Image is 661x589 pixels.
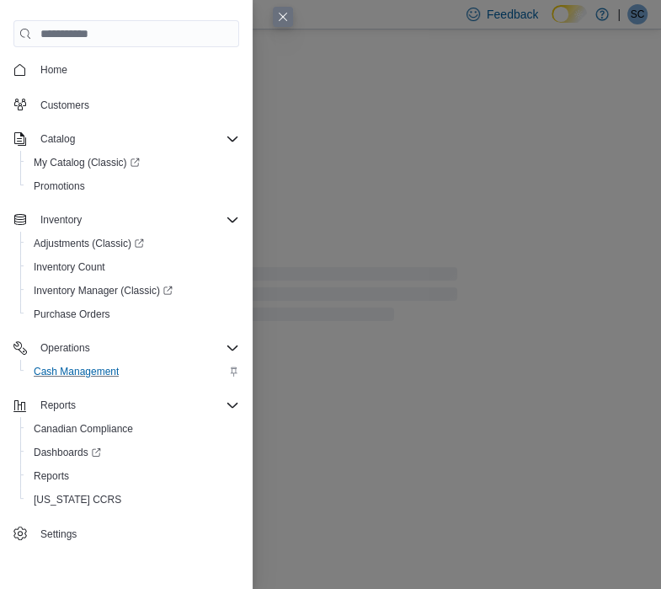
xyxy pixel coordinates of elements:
a: Promotions [27,176,92,196]
button: Catalog [7,127,246,151]
a: My Catalog (Classic) [20,151,246,174]
span: Inventory [40,213,82,227]
button: Inventory [34,210,88,230]
a: My Catalog (Classic) [27,153,147,173]
span: Catalog [34,129,239,149]
a: Inventory Manager (Classic) [20,279,246,303]
a: Home [34,60,74,80]
span: Dashboards [34,446,101,459]
span: Adjustments (Classic) [34,237,144,250]
button: Operations [34,338,97,358]
a: Inventory Manager (Classic) [27,281,179,301]
span: Customers [40,99,89,112]
button: Reports [20,464,246,488]
span: Inventory [34,210,239,230]
button: Operations [7,336,246,360]
a: Cash Management [27,361,125,382]
span: Customers [34,94,239,115]
a: Settings [34,524,83,544]
a: Purchase Orders [27,304,117,324]
a: Customers [34,95,96,115]
span: Inventory Manager (Classic) [27,281,239,301]
button: Home [7,57,246,82]
a: Adjustments (Classic) [27,233,151,254]
a: Adjustments (Classic) [20,232,246,255]
button: Inventory [7,208,246,232]
button: [US_STATE] CCRS [20,488,246,511]
span: Canadian Compliance [34,422,133,436]
span: Settings [40,527,77,541]
nav: Complex example [13,51,239,549]
span: Adjustments (Classic) [27,233,239,254]
span: Promotions [34,179,85,193]
span: Reports [40,399,76,412]
span: Settings [34,523,239,544]
button: Close this dialog [273,7,293,27]
a: Inventory Count [27,257,112,277]
button: Reports [34,395,83,415]
span: Purchase Orders [34,308,110,321]
button: Purchase Orders [20,303,246,326]
a: Canadian Compliance [27,419,140,439]
span: Home [40,63,67,77]
span: Catalog [40,132,75,146]
button: Canadian Compliance [20,417,246,441]
a: [US_STATE] CCRS [27,490,128,510]
span: My Catalog (Classic) [27,153,239,173]
a: Dashboards [20,441,246,464]
a: Reports [27,466,76,486]
button: Inventory Count [20,255,246,279]
span: My Catalog (Classic) [34,156,140,169]
button: Catalog [34,129,82,149]
span: Promotions [27,176,239,196]
span: Inventory Count [34,260,105,274]
span: Dashboards [27,442,239,463]
span: Cash Management [27,361,239,382]
span: [US_STATE] CCRS [34,493,121,506]
span: Operations [34,338,239,358]
button: Promotions [20,174,246,198]
a: Dashboards [27,442,108,463]
span: Reports [34,395,239,415]
button: Settings [7,522,246,546]
span: Operations [40,341,90,355]
span: Reports [34,469,69,483]
span: Inventory Manager (Classic) [34,284,173,297]
span: Cash Management [34,365,119,378]
span: Inventory Count [27,257,239,277]
span: Home [34,59,239,80]
span: Purchase Orders [27,304,239,324]
span: Washington CCRS [27,490,239,510]
button: Cash Management [20,360,246,383]
span: Canadian Compliance [27,419,239,439]
button: Reports [7,394,246,417]
button: Customers [7,92,246,116]
span: Reports [27,466,239,486]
